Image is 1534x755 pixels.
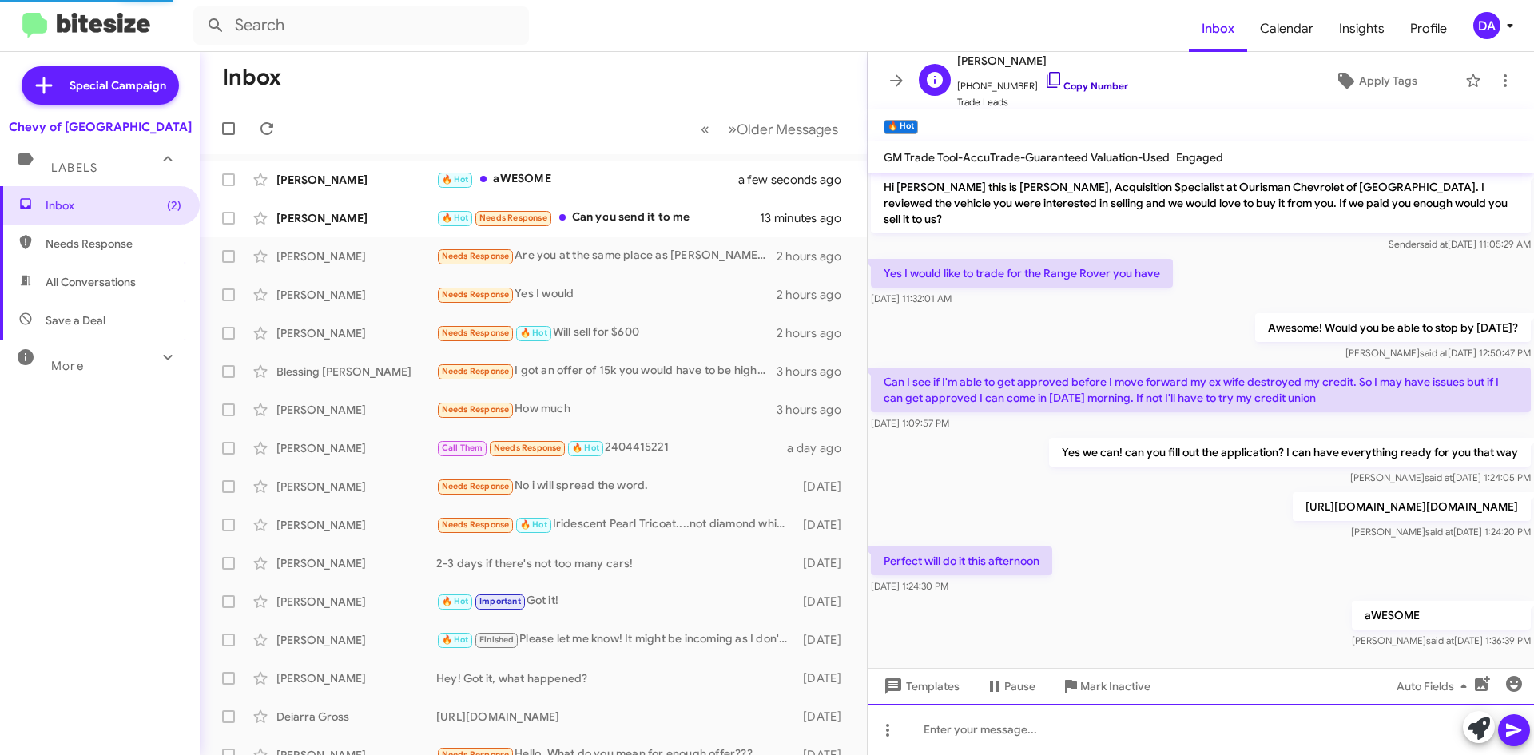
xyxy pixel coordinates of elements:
[871,259,1173,288] p: Yes I would like to trade for the Range Rover you have
[871,292,952,304] span: [DATE] 11:32:01 AM
[1345,347,1531,359] span: [PERSON_NAME] [DATE] 12:50:47 PM
[436,630,795,649] div: Please let me know! It might be incoming as I don't see any on my inventory
[276,210,436,226] div: [PERSON_NAME]
[276,632,436,648] div: [PERSON_NAME]
[276,248,436,264] div: [PERSON_NAME]
[51,161,97,175] span: Labels
[46,312,105,328] span: Save a Deal
[718,113,848,145] button: Next
[276,517,436,533] div: [PERSON_NAME]
[442,251,510,261] span: Needs Response
[787,440,854,456] div: a day ago
[1294,66,1457,95] button: Apply Tags
[871,368,1531,412] p: Can I see if I'm able to get approved before I move forward my ex wife destroyed my credit. So I ...
[276,479,436,495] div: [PERSON_NAME]
[479,634,515,645] span: Finished
[795,670,854,686] div: [DATE]
[692,113,848,145] nav: Page navigation example
[442,443,483,453] span: Call Them
[436,209,760,227] div: Can you send it to me
[957,70,1128,94] span: [PHONE_NUMBER]
[1352,634,1531,646] span: [PERSON_NAME] [DATE] 1:36:39 PM
[1044,80,1128,92] a: Copy Number
[442,328,510,338] span: Needs Response
[1426,634,1454,646] span: said at
[871,417,949,429] span: [DATE] 1:09:57 PM
[871,546,1052,575] p: Perfect will do it this afternoon
[436,362,777,380] div: I got an offer of 15k you would have to be higher than that
[777,248,854,264] div: 2 hours ago
[1420,238,1448,250] span: said at
[1420,347,1448,359] span: said at
[436,285,777,304] div: Yes I would
[436,709,795,725] div: [URL][DOMAIN_NAME]
[691,113,719,145] button: Previous
[442,404,510,415] span: Needs Response
[1397,6,1460,52] a: Profile
[572,443,599,453] span: 🔥 Hot
[494,443,562,453] span: Needs Response
[70,77,166,93] span: Special Campaign
[442,519,510,530] span: Needs Response
[276,172,436,188] div: [PERSON_NAME]
[871,173,1531,233] p: Hi [PERSON_NAME] this is [PERSON_NAME], Acquisition Specialist at Ourisman Chevrolet of [GEOGRAPH...
[795,632,854,648] div: [DATE]
[436,400,777,419] div: How much
[276,325,436,341] div: [PERSON_NAME]
[479,596,521,606] span: Important
[46,236,181,252] span: Needs Response
[436,170,758,189] div: aWESOME
[442,174,469,185] span: 🔥 Hot
[479,213,547,223] span: Needs Response
[795,709,854,725] div: [DATE]
[1176,150,1223,165] span: Engaged
[777,402,854,418] div: 3 hours ago
[436,670,795,686] div: Hey! Got it, what happened?
[276,287,436,303] div: [PERSON_NAME]
[193,6,529,45] input: Search
[46,197,181,213] span: Inbox
[1326,6,1397,52] a: Insights
[871,580,948,592] span: [DATE] 1:24:30 PM
[442,634,469,645] span: 🔥 Hot
[1351,526,1531,538] span: [PERSON_NAME] [DATE] 1:24:20 PM
[737,121,838,138] span: Older Messages
[884,120,918,134] small: 🔥 Hot
[276,594,436,610] div: [PERSON_NAME]
[436,324,777,342] div: Will sell for $600
[760,210,854,226] div: 13 minutes ago
[1004,672,1035,701] span: Pause
[880,672,960,701] span: Templates
[442,366,510,376] span: Needs Response
[1384,672,1486,701] button: Auto Fields
[728,119,737,139] span: »
[758,172,854,188] div: a few seconds ago
[795,479,854,495] div: [DATE]
[520,519,547,530] span: 🔥 Hot
[51,359,84,373] span: More
[1293,492,1531,521] p: [URL][DOMAIN_NAME][DOMAIN_NAME]
[9,119,192,135] div: Chevy of [GEOGRAPHIC_DATA]
[442,289,510,300] span: Needs Response
[442,596,469,606] span: 🔥 Hot
[276,709,436,725] div: Deiarra Gross
[1048,672,1163,701] button: Mark Inactive
[22,66,179,105] a: Special Campaign
[46,274,136,290] span: All Conversations
[957,51,1128,70] span: [PERSON_NAME]
[777,287,854,303] div: 2 hours ago
[1397,672,1473,701] span: Auto Fields
[1352,601,1531,630] p: aWESOME
[1189,6,1247,52] a: Inbox
[436,477,795,495] div: No i will spread the word.
[1247,6,1326,52] a: Calendar
[276,364,436,379] div: Blessing [PERSON_NAME]
[276,670,436,686] div: [PERSON_NAME]
[957,94,1128,110] span: Trade Leads
[795,594,854,610] div: [DATE]
[777,364,854,379] div: 3 hours ago
[442,481,510,491] span: Needs Response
